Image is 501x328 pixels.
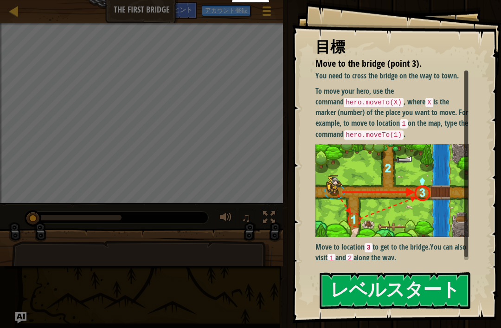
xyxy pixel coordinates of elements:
code: 3 [365,243,373,252]
code: 1 [328,254,335,263]
button: Ask AI [15,312,26,323]
code: hero.moveTo(1) [344,130,404,140]
span: Ask AI [148,5,164,14]
p: To move your hero, use the command , where is the marker (number) of the place you want to move. ... [315,86,469,140]
code: hero.moveTo(X) [344,98,404,107]
li: Move to the bridge (point 3). [304,57,466,71]
strong: Move to location to get to the bridge. [315,242,430,252]
img: M7l1b [315,144,469,237]
button: レベルスタート [320,272,470,309]
span: ♫ [242,211,251,225]
button: ♫ [240,209,256,228]
code: X [425,98,433,107]
span: ヒント [173,5,193,14]
button: Ask AI [143,2,168,19]
div: 目標 [315,36,469,58]
span: Move to the bridge (point 3). [315,57,422,70]
p: You can also visit and along the way. [315,242,469,264]
button: アカウント登録 [202,5,250,16]
code: 1 [400,119,408,129]
button: ゲームメニューを見る [255,2,278,24]
code: 2 [346,254,354,263]
p: You need to cross the bridge on the way to town. [315,71,469,81]
button: Toggle fullscreen [260,209,278,228]
button: 音量を調整する [217,209,235,228]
